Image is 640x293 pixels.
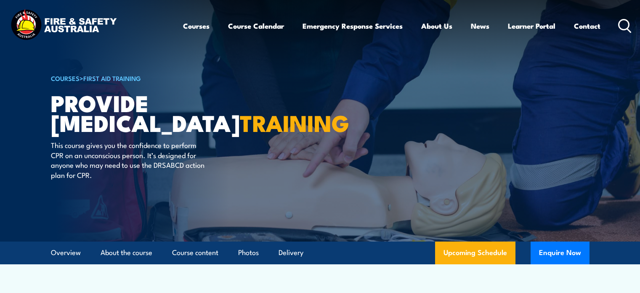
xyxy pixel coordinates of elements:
button: Enquire Now [531,242,590,264]
a: Photos [238,242,259,264]
a: Courses [183,15,210,37]
a: News [471,15,489,37]
strong: TRAINING [240,105,349,140]
a: About the course [101,242,152,264]
a: Contact [574,15,600,37]
a: Delivery [279,242,303,264]
a: Course content [172,242,218,264]
a: COURSES [51,73,80,83]
a: Overview [51,242,81,264]
a: About Us [421,15,452,37]
h1: Provide [MEDICAL_DATA] [51,93,259,132]
a: Upcoming Schedule [435,242,515,264]
a: Emergency Response Services [303,15,403,37]
a: Learner Portal [508,15,555,37]
p: This course gives you the confidence to perform CPR on an unconscious person. It’s designed for a... [51,140,204,180]
h6: > [51,73,259,83]
a: First Aid Training [83,73,141,83]
a: Course Calendar [228,15,284,37]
